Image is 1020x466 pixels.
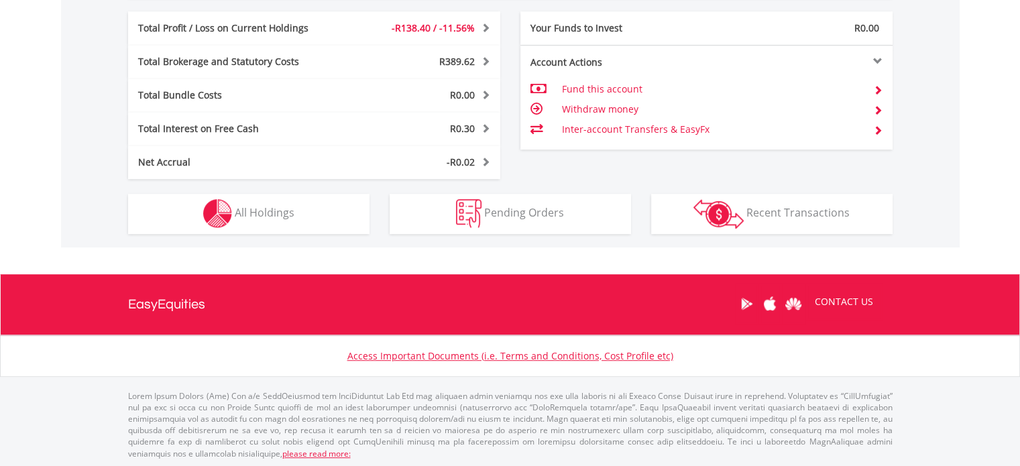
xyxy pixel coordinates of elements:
span: Pending Orders [484,205,564,220]
button: All Holdings [128,194,370,234]
a: please read more: [282,448,351,459]
a: Huawei [782,283,805,325]
div: Your Funds to Invest [520,21,707,35]
td: Withdraw money [561,99,862,119]
span: -R138.40 / -11.56% [392,21,475,34]
span: R389.62 [439,55,475,68]
span: Recent Transactions [746,205,850,220]
span: R0.00 [854,21,879,34]
td: Fund this account [561,79,862,99]
span: R0.00 [450,89,475,101]
p: Lorem Ipsum Dolors (Ame) Con a/e SeddOeiusmod tem InciDiduntut Lab Etd mag aliquaen admin veniamq... [128,390,893,459]
div: Total Bundle Costs [128,89,345,102]
img: pending_instructions-wht.png [456,199,481,228]
button: Pending Orders [390,194,631,234]
a: Access Important Documents (i.e. Terms and Conditions, Cost Profile etc) [347,349,673,362]
div: Total Interest on Free Cash [128,122,345,135]
div: Total Brokerage and Statutory Costs [128,55,345,68]
span: R0.30 [450,122,475,135]
a: EasyEquities [128,274,205,335]
a: Apple [758,283,782,325]
div: Total Profit / Loss on Current Holdings [128,21,345,35]
img: holdings-wht.png [203,199,232,228]
a: Google Play [735,283,758,325]
span: -R0.02 [447,156,475,168]
button: Recent Transactions [651,194,893,234]
div: Net Accrual [128,156,345,169]
td: Inter-account Transfers & EasyFx [561,119,862,139]
span: All Holdings [235,205,294,220]
a: CONTACT US [805,283,883,321]
div: Account Actions [520,56,707,69]
img: transactions-zar-wht.png [693,199,744,229]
